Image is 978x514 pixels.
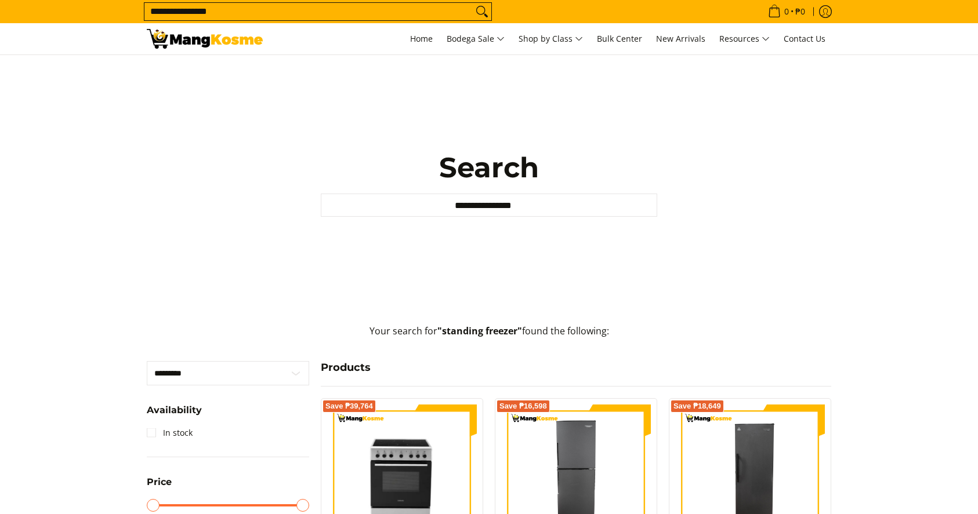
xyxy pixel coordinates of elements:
span: Availability [147,406,202,415]
span: Resources [719,32,770,46]
span: Save ₱18,649 [673,403,721,410]
a: In stock [147,424,193,442]
nav: Main Menu [274,23,831,54]
button: Search [473,3,491,20]
span: Price [147,477,172,487]
h4: Products [321,361,831,374]
span: 0 [783,8,791,16]
img: Search: 9 results found for &quot;standing freezer&quot; | Mang Kosme [147,29,263,49]
summary: Open [147,406,202,424]
a: Shop by Class [513,23,589,54]
p: Your search for found the following: [147,324,831,350]
a: Bulk Center [591,23,648,54]
span: Contact Us [784,33,825,44]
a: Bodega Sale [441,23,510,54]
span: Save ₱39,764 [325,403,373,410]
a: Home [404,23,439,54]
summary: Open [147,477,172,495]
a: Resources [713,23,776,54]
span: Shop by Class [519,32,583,46]
span: Home [410,33,433,44]
a: New Arrivals [650,23,711,54]
span: • [765,5,809,18]
a: Contact Us [778,23,831,54]
span: New Arrivals [656,33,705,44]
span: Bulk Center [597,33,642,44]
span: ₱0 [794,8,807,16]
h1: Search [321,150,657,185]
strong: "standing freezer" [437,325,522,337]
span: Bodega Sale [447,32,505,46]
span: Save ₱16,598 [499,403,547,410]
